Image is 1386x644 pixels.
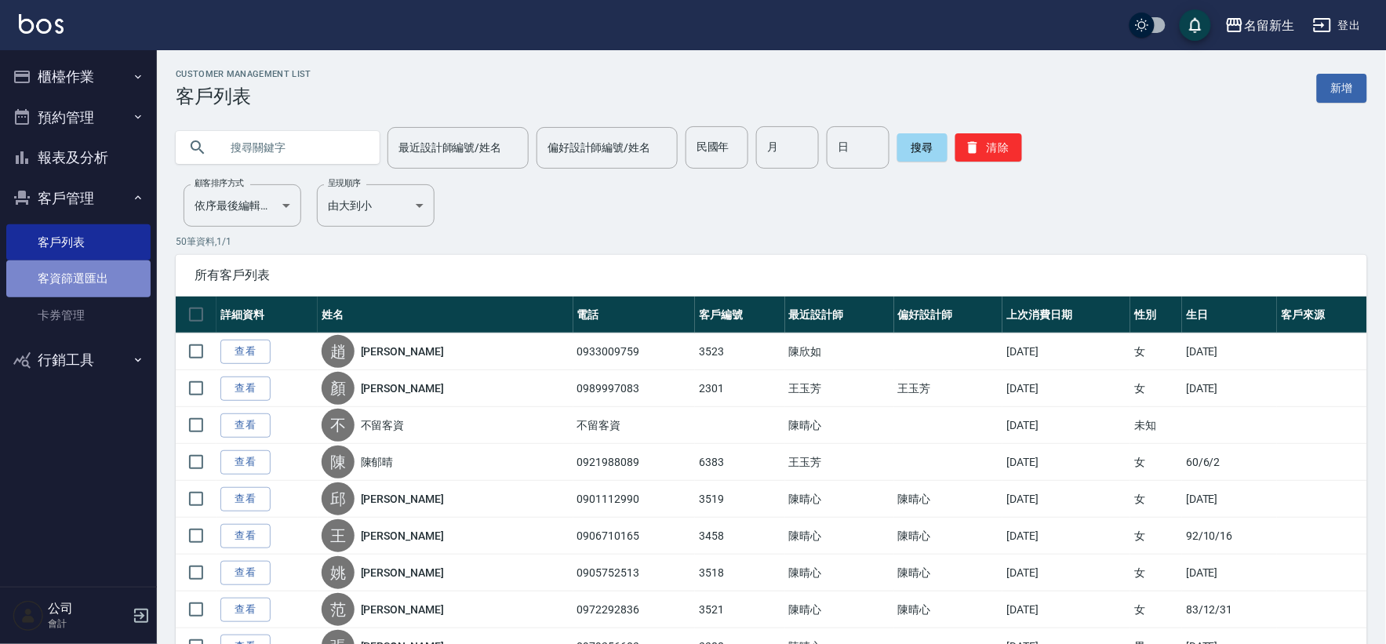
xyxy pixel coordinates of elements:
th: 電話 [573,297,696,333]
td: 王玉芳 [785,444,894,481]
a: 查看 [220,413,271,438]
td: 陳欣如 [785,333,894,370]
div: 不 [322,409,355,442]
a: 查看 [220,487,271,511]
td: 不留客資 [573,407,696,444]
div: 顏 [322,372,355,405]
div: 趙 [322,335,355,368]
td: [DATE] [1002,591,1130,628]
a: [PERSON_NAME] [361,565,444,580]
span: 所有客戶列表 [195,267,1348,283]
td: 陳晴心 [894,481,1003,518]
a: 陳郁晴 [361,454,394,470]
td: [DATE] [1002,555,1130,591]
button: 名留新生 [1219,9,1301,42]
td: 3519 [695,481,785,518]
a: 客資篩選匯出 [6,260,151,297]
td: 0972292836 [573,591,696,628]
td: 陳晴心 [894,591,1003,628]
div: 陳 [322,446,355,478]
td: 陳晴心 [785,555,894,591]
td: 女 [1130,481,1182,518]
p: 50 筆資料, 1 / 1 [176,235,1367,249]
th: 客戶來源 [1277,297,1367,333]
td: 王玉芳 [785,370,894,407]
label: 呈現順序 [328,177,361,189]
td: [DATE] [1002,518,1130,555]
a: 卡券管理 [6,297,151,333]
th: 生日 [1182,297,1277,333]
img: Person [13,600,44,631]
td: 60/6/2 [1182,444,1277,481]
a: [PERSON_NAME] [361,344,444,359]
td: [DATE] [1182,481,1277,518]
td: 92/10/16 [1182,518,1277,555]
td: 女 [1130,518,1182,555]
td: 3458 [695,518,785,555]
div: 名留新生 [1244,16,1294,35]
a: [PERSON_NAME] [361,491,444,507]
div: 依序最後編輯時間 [184,184,301,227]
th: 偏好設計師 [894,297,1003,333]
h3: 客戶列表 [176,86,311,107]
td: 6383 [695,444,785,481]
a: 新增 [1317,74,1367,103]
a: 查看 [220,561,271,585]
td: 女 [1130,333,1182,370]
button: 清除 [955,133,1022,162]
td: 女 [1130,370,1182,407]
button: 櫃檯作業 [6,56,151,97]
td: 王玉芳 [894,370,1003,407]
td: [DATE] [1182,370,1277,407]
td: 83/12/31 [1182,591,1277,628]
td: 3521 [695,591,785,628]
td: [DATE] [1002,481,1130,518]
td: 未知 [1130,407,1182,444]
td: 0901112990 [573,481,696,518]
button: save [1180,9,1211,41]
td: 0933009759 [573,333,696,370]
button: 客戶管理 [6,178,151,219]
a: [PERSON_NAME] [361,528,444,544]
a: 不留客資 [361,417,405,433]
td: [DATE] [1002,333,1130,370]
td: 陳晴心 [785,518,894,555]
button: 搜尋 [897,133,948,162]
a: 查看 [220,377,271,401]
td: 女 [1130,591,1182,628]
td: 女 [1130,444,1182,481]
a: 查看 [220,450,271,475]
th: 詳細資料 [216,297,318,333]
td: 陳晴心 [785,591,894,628]
p: 會計 [48,617,128,631]
button: 登出 [1307,11,1367,40]
div: 范 [322,593,355,626]
td: [DATE] [1002,407,1130,444]
input: 搜尋關鍵字 [220,126,367,169]
td: [DATE] [1182,555,1277,591]
a: 查看 [220,598,271,622]
th: 最近設計師 [785,297,894,333]
div: 由大到小 [317,184,435,227]
td: [DATE] [1182,333,1277,370]
td: [DATE] [1002,370,1130,407]
td: 2301 [695,370,785,407]
th: 上次消費日期 [1002,297,1130,333]
div: 姚 [322,556,355,589]
td: 0989997083 [573,370,696,407]
th: 姓名 [318,297,573,333]
td: 女 [1130,555,1182,591]
button: 報表及分析 [6,137,151,178]
td: 0905752513 [573,555,696,591]
th: 性別 [1130,297,1182,333]
button: 預約管理 [6,97,151,138]
img: Logo [19,14,64,34]
td: 0921988089 [573,444,696,481]
td: 陳晴心 [894,518,1003,555]
td: 陳晴心 [785,481,894,518]
a: [PERSON_NAME] [361,602,444,617]
h5: 公司 [48,601,128,617]
div: 王 [322,519,355,552]
a: [PERSON_NAME] [361,380,444,396]
div: 邱 [322,482,355,515]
